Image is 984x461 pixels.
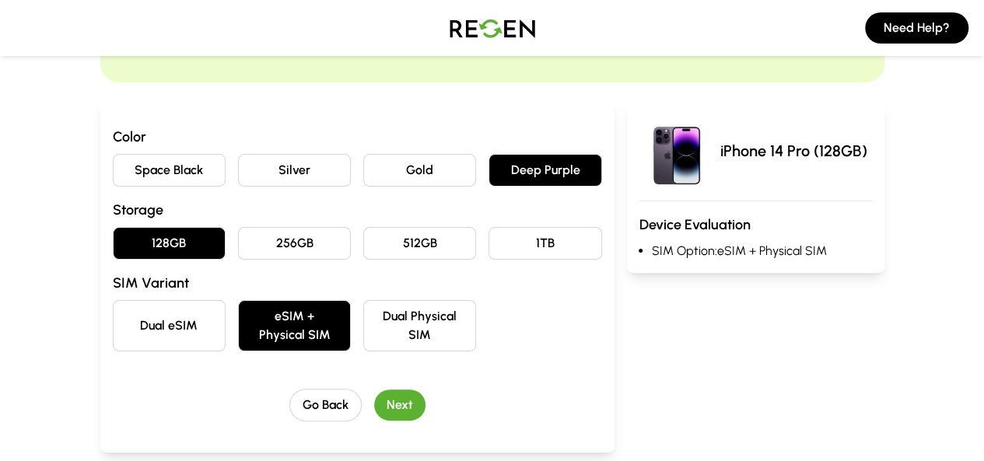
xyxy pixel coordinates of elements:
button: Gold [363,154,476,187]
h3: Device Evaluation [639,214,872,236]
button: 256GB [238,227,351,260]
button: Need Help? [865,12,968,44]
p: iPhone 14 Pro (128GB) [720,140,867,162]
button: Go Back [289,389,362,421]
h3: SIM Variant [113,272,602,294]
img: iPhone 14 Pro [639,114,714,188]
button: eSIM + Physical SIM [238,300,351,351]
button: Deep Purple [488,154,601,187]
button: Dual Physical SIM [363,300,476,351]
button: Space Black [113,154,226,187]
img: Logo [438,6,547,50]
h3: Storage [113,199,602,221]
button: Silver [238,154,351,187]
button: 512GB [363,227,476,260]
button: Next [374,389,425,421]
h3: Color [113,126,602,148]
button: 128GB [113,227,226,260]
button: 1TB [488,227,601,260]
button: Dual eSIM [113,300,226,351]
li: SIM Option: eSIM + Physical SIM [652,242,872,260]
